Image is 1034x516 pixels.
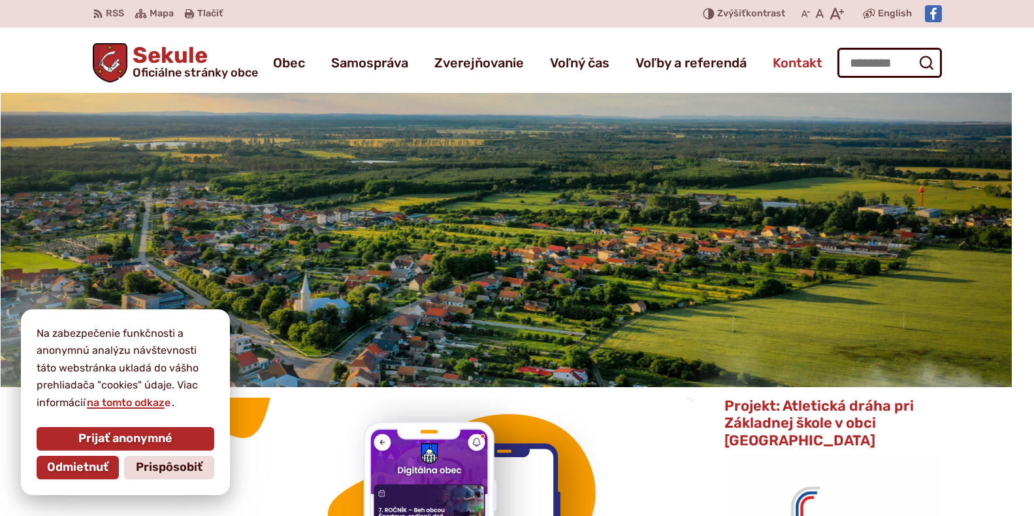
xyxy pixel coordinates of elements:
[878,6,912,22] span: English
[773,44,822,81] a: Kontakt
[37,456,119,479] button: Odmietnuť
[724,397,914,449] span: Projekt: Atletická dráha pri Základnej škole v obci [GEOGRAPHIC_DATA]
[93,43,128,82] img: Prejsť na domovskú stránku
[78,432,172,446] span: Prijať anonymné
[331,44,408,81] a: Samospráva
[86,396,172,409] a: na tomto odkaze
[717,8,746,19] span: Zvýšiť
[273,44,305,81] a: Obec
[127,44,258,78] h1: Sekule
[636,44,747,81] a: Voľby a referendá
[37,427,214,451] button: Prijať anonymné
[133,67,258,78] span: Oficiálne stránky obce
[37,325,214,411] p: Na zabezpečenie funkčnosti a anonymnú analýzu návštevnosti táto webstránka ukladá do vášho prehli...
[150,6,174,22] span: Mapa
[197,9,223,20] span: Tlačiť
[717,9,785,20] span: kontrast
[550,44,609,81] a: Voľný čas
[106,6,124,22] span: RSS
[124,456,214,479] button: Prispôsobiť
[925,5,942,22] img: Prejsť na Facebook stránku
[136,460,202,475] span: Prispôsobiť
[875,6,914,22] a: English
[434,44,524,81] a: Zverejňovanie
[93,43,259,82] a: Logo Sekule, prejsť na domovskú stránku.
[47,460,108,475] span: Odmietnuť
